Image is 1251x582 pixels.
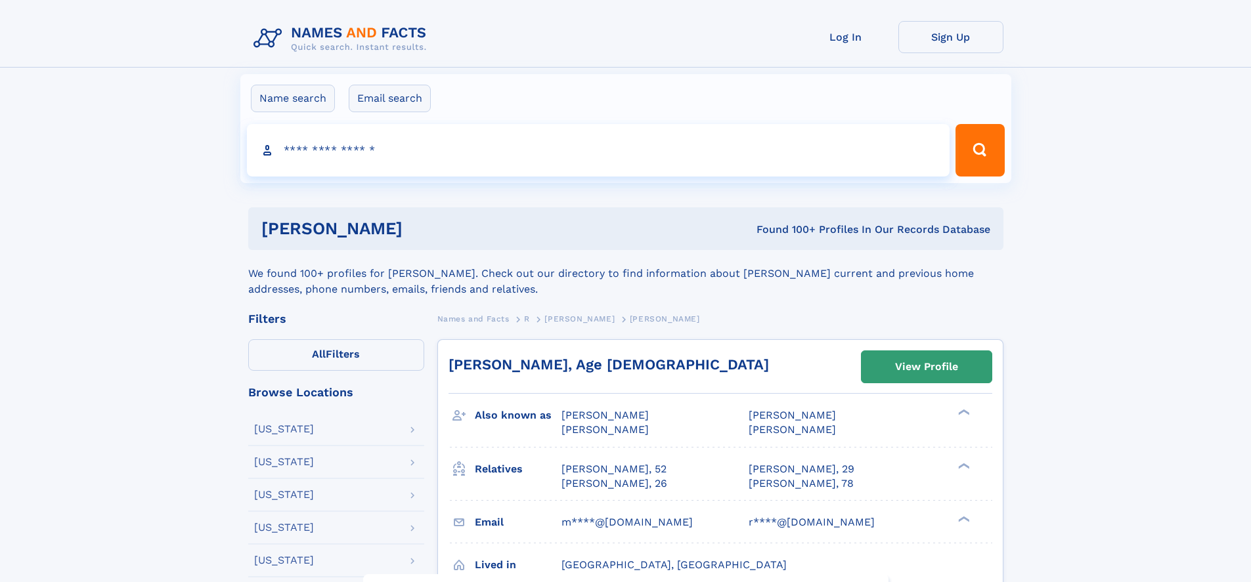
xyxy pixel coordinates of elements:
[579,222,990,237] div: Found 100+ Profiles In Our Records Database
[475,404,561,426] h3: Also known as
[561,558,787,571] span: [GEOGRAPHIC_DATA], [GEOGRAPHIC_DATA]
[895,352,958,382] div: View Profile
[248,386,424,398] div: Browse Locations
[248,313,424,325] div: Filters
[862,351,992,383] a: View Profile
[248,21,437,56] img: Logo Names and Facts
[544,310,615,327] a: [PERSON_NAME]
[254,457,314,467] div: [US_STATE]
[561,423,649,436] span: [PERSON_NAME]
[254,489,314,500] div: [US_STATE]
[561,462,667,476] a: [PERSON_NAME], 52
[749,409,836,421] span: [PERSON_NAME]
[254,555,314,566] div: [US_STATE]
[261,220,580,237] h1: [PERSON_NAME]
[437,310,510,327] a: Names and Facts
[749,476,854,491] a: [PERSON_NAME], 78
[898,21,1003,53] a: Sign Up
[630,314,700,323] span: [PERSON_NAME]
[955,461,971,470] div: ❯
[349,85,431,112] label: Email search
[475,458,561,480] h3: Relatives
[749,423,836,436] span: [PERSON_NAME]
[248,339,424,371] label: Filters
[247,124,950,177] input: search input
[475,511,561,533] h3: Email
[254,522,314,533] div: [US_STATE]
[312,348,326,360] span: All
[955,408,971,417] div: ❯
[254,424,314,434] div: [US_STATE]
[524,310,530,327] a: R
[248,250,1003,297] div: We found 100+ profiles for [PERSON_NAME]. Check out our directory to find information about [PERS...
[544,314,615,323] span: [PERSON_NAME]
[749,462,854,476] a: [PERSON_NAME], 29
[251,85,335,112] label: Name search
[955,124,1004,177] button: Search Button
[449,356,769,373] a: [PERSON_NAME], Age [DEMOGRAPHIC_DATA]
[561,476,667,491] a: [PERSON_NAME], 26
[955,514,971,523] div: ❯
[561,409,649,421] span: [PERSON_NAME]
[524,314,530,323] span: R
[475,554,561,576] h3: Lived in
[793,21,898,53] a: Log In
